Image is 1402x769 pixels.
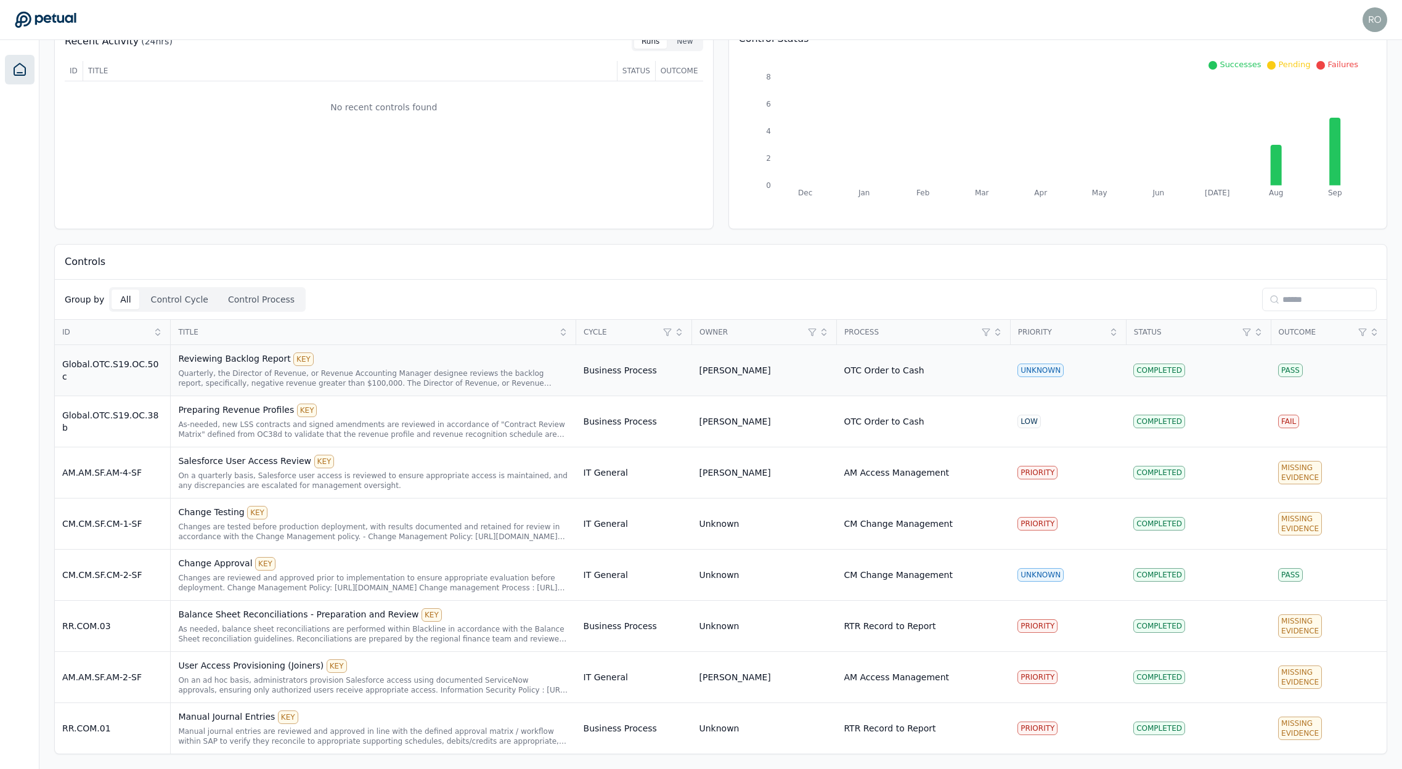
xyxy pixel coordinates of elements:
tspan: 0 [766,181,771,190]
div: CM.CM.SF.CM-2-SF [62,569,163,581]
div: Preparing Revenue Profiles [178,404,568,417]
div: Missing Evidence [1278,512,1322,535]
tspan: Aug [1269,189,1283,197]
div: Change Approval [178,557,568,571]
div: Completed [1133,722,1185,735]
div: On a quarterly basis, Salesforce user access is reviewed to ensure appropriate access is maintain... [178,471,568,490]
div: Missing Evidence [1278,461,1322,484]
a: Go to Dashboard [15,11,76,28]
span: Title [178,327,555,337]
div: Global.OTC.S19.OC.38b [62,409,163,434]
div: Global.OTC.S19.OC.50c [62,358,163,383]
div: RTR Record to Report [844,620,935,632]
button: Control Process [219,290,303,309]
span: Pending [1278,60,1310,69]
div: KEY [327,659,347,673]
div: AM.AM.SF.AM-2-SF [62,671,163,683]
a: Dashboard [5,55,35,84]
p: Recent Activity [65,34,139,49]
div: Unknown [699,620,740,632]
div: Balance Sheet Reconciliations - Preparation and Review [178,608,568,622]
td: No recent controls found [65,81,703,134]
div: Manual Journal Entries [178,710,568,724]
tspan: May [1092,189,1107,197]
div: AM Access Management [844,671,949,683]
div: OTC Order to Cash [844,364,924,376]
div: AM Access Management [844,466,949,479]
td: Business Process [576,703,692,754]
div: KEY [278,710,298,724]
tspan: 8 [766,73,771,81]
td: Business Process [576,601,692,652]
span: ID [70,66,78,76]
td: IT General [576,447,692,498]
div: Quarterly, the Director of Revenue, or Revenue Accounting Manager designee reviews the backlog re... [178,368,568,388]
div: Completed [1133,517,1185,531]
span: Outcome [661,66,698,76]
div: Change Testing [178,506,568,519]
span: Title [88,66,612,76]
div: KEY [247,506,267,519]
div: PRIORITY [1017,619,1058,633]
tspan: 4 [766,127,771,136]
div: Changes are tested before production deployment, with results documented and retained for review ... [178,522,568,542]
tspan: Sep [1328,189,1342,197]
div: Completed [1133,619,1185,633]
span: Status [1134,327,1239,337]
div: RTR Record to Report [844,722,935,734]
div: KEY [293,352,314,366]
div: CM Change Management [844,569,953,581]
tspan: 6 [766,100,771,108]
div: RR.COM.01 [62,722,163,734]
div: Pass [1278,364,1303,377]
p: (24hrs) [141,35,173,47]
div: CM Change Management [844,518,953,530]
td: IT General [576,550,692,601]
div: OTC Order to Cash [844,415,924,428]
div: Reviewing Backlog Report [178,352,568,366]
div: Missing Evidence [1278,614,1322,638]
div: CM.CM.SF.CM-1-SF [62,518,163,530]
tspan: Mar [975,189,989,197]
span: Status [622,66,650,76]
span: Failures [1327,60,1358,69]
span: Cycle [584,327,659,337]
span: Process [844,327,978,337]
div: Manual journal entries are reviewed and approved in line with the defined approval matrix / workf... [178,726,568,746]
div: AM.AM.SF.AM-4-SF [62,466,163,479]
div: PRIORITY [1017,722,1058,735]
div: Missing Evidence [1278,665,1322,689]
p: Controls [65,254,105,269]
div: Fail [1278,415,1299,428]
div: Completed [1133,415,1185,428]
button: Control Cycle [142,290,217,309]
div: Salesforce User Access Review [178,455,568,468]
span: Priority [1018,327,1105,337]
span: Outcome [1279,327,1355,337]
div: [PERSON_NAME] [699,671,771,683]
div: Completed [1133,364,1185,377]
div: UNKNOWN [1017,364,1064,377]
td: Business Process [576,396,692,447]
tspan: Feb [916,189,929,197]
tspan: Dec [798,189,812,197]
td: Business Process [576,345,692,396]
div: KEY [297,404,317,417]
div: Completed [1133,670,1185,684]
tspan: Jun [1152,189,1164,197]
button: New [669,34,700,49]
div: Completed [1133,466,1185,479]
div: User Access Provisioning (Joiners) [178,659,568,673]
div: KEY [255,557,275,571]
button: Runs [634,34,667,49]
tspan: Jan [858,189,870,197]
div: [PERSON_NAME] [699,364,771,376]
tspan: Apr [1034,189,1047,197]
div: PRIORITY [1017,517,1058,531]
div: On an ad hoc basis, administrators provision Salesforce access using documented ServiceNow approv... [178,675,568,695]
span: Successes [1220,60,1261,69]
div: KEY [314,455,335,468]
span: Owner [699,327,804,337]
div: KEY [422,608,442,622]
p: Group by [65,293,104,306]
